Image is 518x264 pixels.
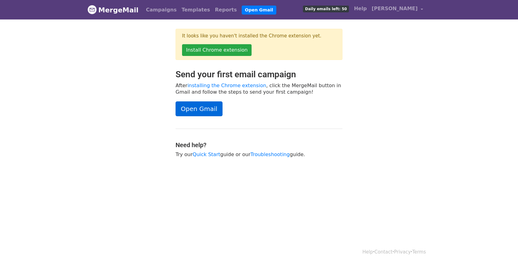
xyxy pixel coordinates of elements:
[176,101,223,116] a: Open Gmail
[487,234,518,264] iframe: Chat Widget
[412,249,426,255] a: Terms
[351,2,369,15] a: Help
[182,33,336,39] p: It looks like you haven't installed the Chrome extension yet.
[179,4,212,16] a: Templates
[213,4,240,16] a: Reports
[176,151,342,158] p: Try our guide or our guide.
[369,2,426,17] a: [PERSON_NAME]
[87,3,138,16] a: MergeMail
[176,69,342,80] h2: Send your first email campaign
[193,151,220,157] a: Quick Start
[372,5,418,12] span: [PERSON_NAME]
[303,6,349,12] span: Daily emails left: 50
[176,141,342,149] h4: Need help?
[182,44,252,56] a: Install Chrome extension
[363,249,373,255] a: Help
[187,83,266,88] a: installing the Chrome extension
[176,82,342,95] p: After , click the MergeMail button in Gmail and follow the steps to send your first campaign!
[242,6,276,15] a: Open Gmail
[143,4,179,16] a: Campaigns
[375,249,393,255] a: Contact
[87,5,97,14] img: MergeMail logo
[394,249,411,255] a: Privacy
[250,151,290,157] a: Troubleshooting
[300,2,351,15] a: Daily emails left: 50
